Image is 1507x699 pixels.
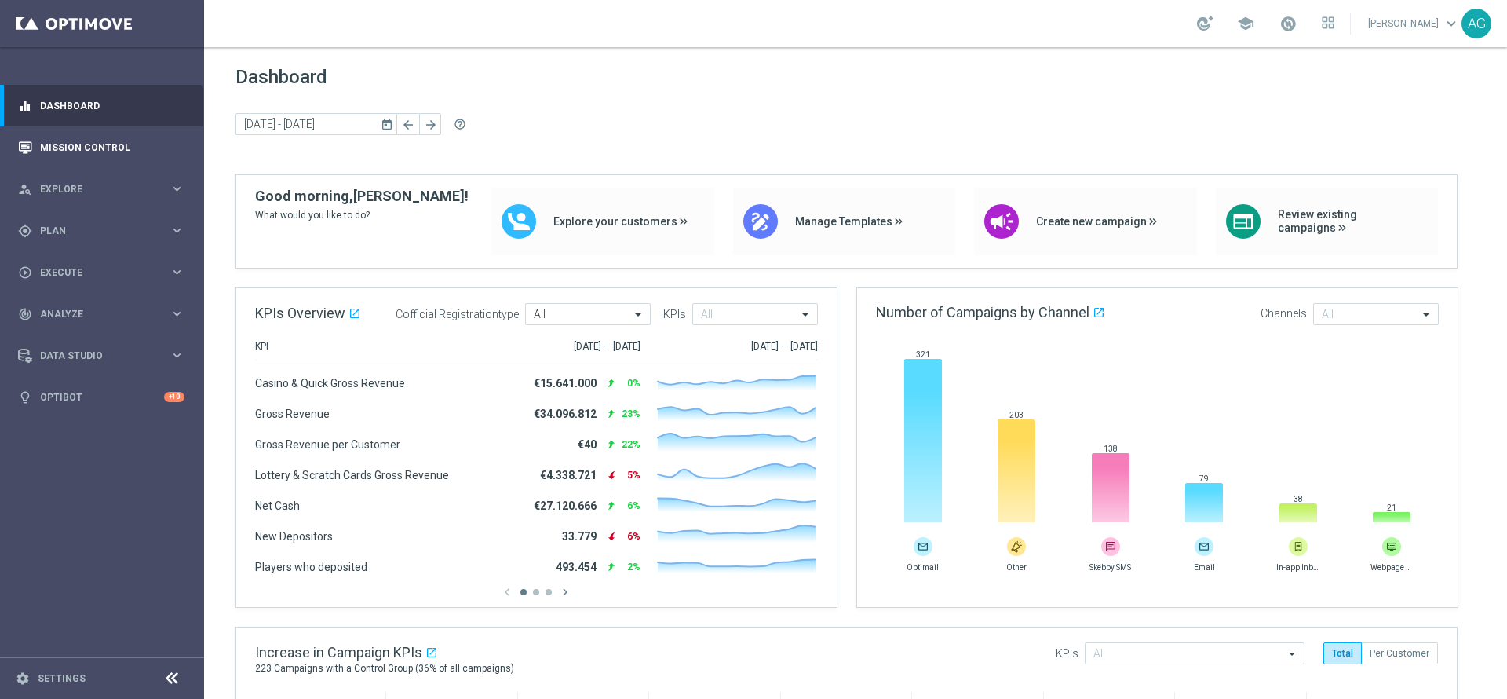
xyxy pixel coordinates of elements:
button: gps_fixed Plan keyboard_arrow_right [17,225,185,237]
i: equalizer [18,99,32,113]
span: keyboard_arrow_down [1443,15,1460,32]
i: lightbulb [18,390,32,404]
button: equalizer Dashboard [17,100,185,112]
a: [PERSON_NAME]keyboard_arrow_down [1367,12,1461,35]
div: Analyze [18,307,170,321]
button: Data Studio keyboard_arrow_right [17,349,185,362]
div: AG [1461,9,1491,38]
button: person_search Explore keyboard_arrow_right [17,183,185,196]
i: play_circle_outline [18,265,32,280]
div: Data Studio [18,349,170,363]
a: Settings [38,674,86,683]
button: lightbulb Optibot +10 [17,391,185,404]
button: Mission Control [17,141,185,154]
span: Explore [40,185,170,194]
div: +10 [164,392,184,402]
i: keyboard_arrow_right [170,265,184,280]
div: Dashboard [18,85,184,126]
i: person_search [18,182,32,196]
i: gps_fixed [18,224,32,238]
div: Explore [18,182,170,196]
a: Optibot [40,376,164,418]
i: keyboard_arrow_right [170,348,184,363]
i: track_changes [18,307,32,321]
i: keyboard_arrow_right [170,181,184,196]
a: Dashboard [40,85,184,126]
i: settings [16,672,30,686]
span: Data Studio [40,351,170,360]
span: Plan [40,226,170,236]
span: school [1237,15,1254,32]
span: Execute [40,268,170,277]
a: Mission Control [40,126,184,168]
i: keyboard_arrow_right [170,306,184,321]
div: Plan [18,224,170,238]
div: Optibot [18,376,184,418]
button: track_changes Analyze keyboard_arrow_right [17,308,185,320]
span: Analyze [40,309,170,319]
i: keyboard_arrow_right [170,223,184,238]
div: Execute [18,265,170,280]
div: Mission Control [18,126,184,168]
button: play_circle_outline Execute keyboard_arrow_right [17,266,185,279]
